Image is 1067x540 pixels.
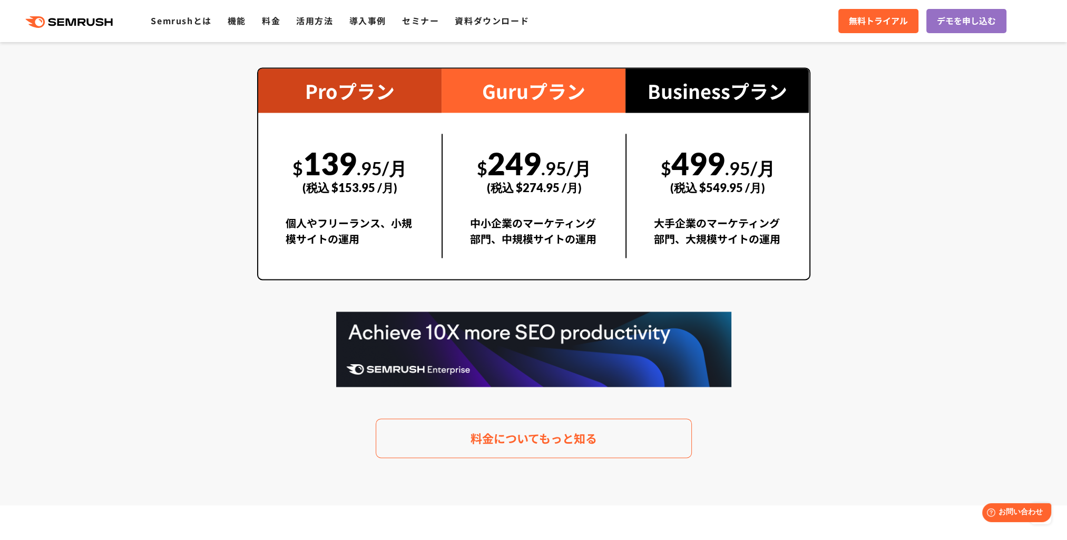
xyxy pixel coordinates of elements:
a: デモを申し込む [926,9,1006,33]
a: 活用方法 [296,14,333,27]
span: .95/月 [725,157,775,179]
div: 中小企業のマーケティング部門、中規模サイトの運用 [470,215,598,258]
a: 無料トライアル [838,9,918,33]
div: (税込 $153.95 /月) [286,169,415,206]
div: 249 [470,134,598,206]
div: Guruプラン [442,68,625,113]
div: 大手企業のマーケティング部門、大規模サイトの運用 [654,215,782,258]
a: 導入事例 [349,14,386,27]
span: .95/月 [357,157,407,179]
a: 料金についてもっと知る [376,418,692,458]
div: 499 [654,134,782,206]
span: 料金についてもっと知る [471,429,597,447]
span: $ [292,157,303,179]
div: 139 [286,134,415,206]
span: $ [477,157,487,179]
iframe: Help widget launcher [973,499,1055,528]
a: セミナー [402,14,439,27]
a: 機能 [228,14,246,27]
div: Proプラン [258,68,442,113]
a: 料金 [262,14,280,27]
a: Semrushとは [151,14,211,27]
span: .95/月 [541,157,591,179]
span: デモを申し込む [937,14,996,28]
div: Businessプラン [625,68,809,113]
div: (税込 $549.95 /月) [654,169,782,206]
span: 無料トライアル [849,14,908,28]
span: $ [661,157,671,179]
a: 資料ダウンロード [455,14,529,27]
div: (税込 $274.95 /月) [470,169,598,206]
div: 個人やフリーランス、小規模サイトの運用 [286,215,415,258]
